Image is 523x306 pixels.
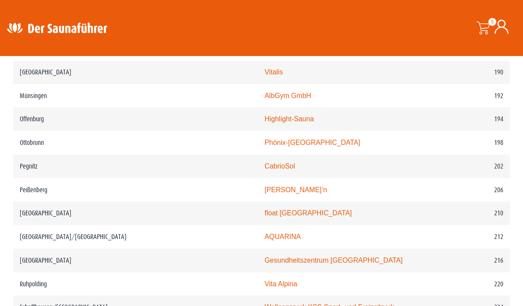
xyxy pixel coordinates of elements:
[265,139,360,146] a: Phönix-[GEOGRAPHIC_DATA]
[265,186,327,193] a: [PERSON_NAME]’n
[265,257,403,264] a: Gesundheitszentrum [GEOGRAPHIC_DATA]
[432,249,510,272] td: 216
[432,201,510,225] td: 210
[265,92,311,99] a: AlbGym GmbH
[13,178,258,202] td: Peißenberg
[265,68,283,76] a: Vitalis
[13,249,258,272] td: [GEOGRAPHIC_DATA]
[13,60,258,84] td: [GEOGRAPHIC_DATA]
[13,225,258,249] td: [GEOGRAPHIC_DATA]/[GEOGRAPHIC_DATA]
[265,280,297,288] a: Vita Alpina
[432,178,510,202] td: 206
[488,18,496,26] span: 0
[265,162,295,170] a: CabrioSol
[265,115,314,123] a: Highlight-Sauna
[432,225,510,249] td: 212
[265,209,352,217] a: float [GEOGRAPHIC_DATA]
[432,107,510,131] td: 194
[13,107,258,131] td: Offenburg
[265,233,301,240] a: AQUARINA
[13,272,258,296] td: Ruhpolding
[432,131,510,155] td: 198
[13,155,258,178] td: Pegnitz
[432,84,510,108] td: 192
[13,201,258,225] td: [GEOGRAPHIC_DATA]
[432,272,510,296] td: 220
[13,84,258,108] td: Münsingen
[13,131,258,155] td: Ottobrunn
[432,155,510,178] td: 202
[432,60,510,84] td: 190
